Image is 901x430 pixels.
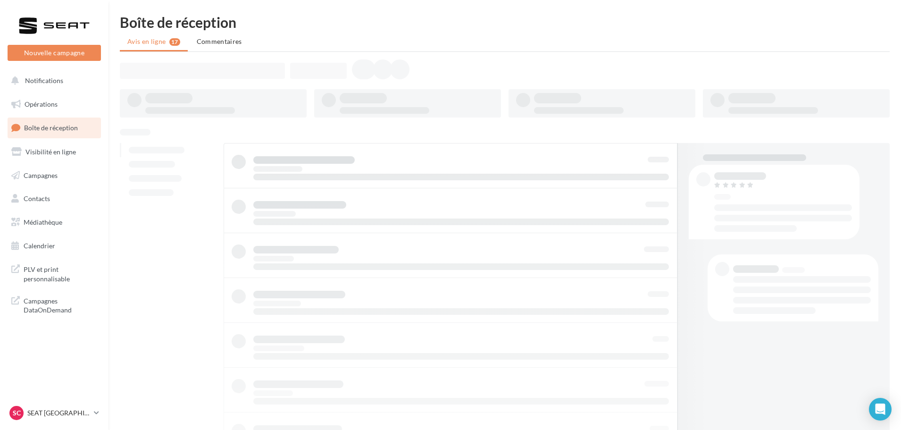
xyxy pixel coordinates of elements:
a: Campagnes DataOnDemand [6,291,103,319]
span: PLV et print personnalisable [24,263,97,283]
p: SEAT [GEOGRAPHIC_DATA] [27,408,90,418]
span: Notifications [25,76,63,84]
a: SC SEAT [GEOGRAPHIC_DATA] [8,404,101,422]
span: Boîte de réception [24,124,78,132]
span: Médiathèque [24,218,62,226]
a: PLV et print personnalisable [6,259,103,287]
span: Calendrier [24,242,55,250]
span: Commentaires [197,37,242,45]
span: SC [13,408,21,418]
span: Contacts [24,194,50,202]
div: Boîte de réception [120,15,890,29]
a: Calendrier [6,236,103,256]
span: Campagnes [24,171,58,179]
button: Notifications [6,71,99,91]
a: Médiathèque [6,212,103,232]
span: Opérations [25,100,58,108]
span: Campagnes DataOnDemand [24,295,97,315]
span: Visibilité en ligne [25,148,76,156]
a: Visibilité en ligne [6,142,103,162]
div: Open Intercom Messenger [869,398,892,421]
a: Opérations [6,94,103,114]
a: Boîte de réception [6,118,103,138]
a: Contacts [6,189,103,209]
a: Campagnes [6,166,103,185]
button: Nouvelle campagne [8,45,101,61]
